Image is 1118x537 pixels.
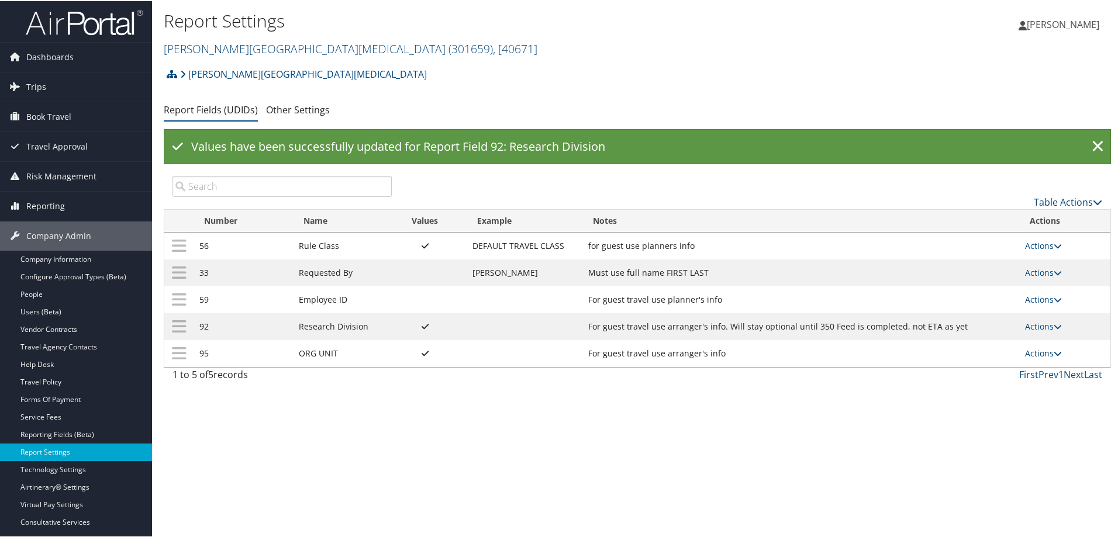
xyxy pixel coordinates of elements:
td: Rule Class [293,231,384,258]
div: Values have been successfully updated for Report Field 92: Research Division [164,128,1111,163]
a: Other Settings [266,102,330,115]
a: Next [1064,367,1084,380]
input: Search [172,175,392,196]
th: Notes [582,209,1019,231]
td: ORG UNIT [293,339,384,366]
a: [PERSON_NAME][GEOGRAPHIC_DATA][MEDICAL_DATA] [180,61,427,85]
a: × [1088,134,1108,157]
span: [PERSON_NAME] [1027,17,1099,30]
a: 1 [1058,367,1064,380]
td: Must use full name FIRST LAST [582,258,1019,285]
td: 33 [194,258,293,285]
td: 59 [194,285,293,312]
td: Employee ID [293,285,384,312]
td: Research Division [293,312,384,339]
a: Actions [1025,266,1062,277]
span: Book Travel [26,101,71,130]
th: Example [467,209,583,231]
span: Travel Approval [26,131,88,160]
a: Actions [1025,293,1062,304]
a: [PERSON_NAME][GEOGRAPHIC_DATA][MEDICAL_DATA] [164,40,537,56]
span: Dashboards [26,41,74,71]
a: Table Actions [1034,195,1102,207]
td: Requested By [293,258,384,285]
th: : activate to sort column descending [164,209,194,231]
a: Actions [1025,347,1062,358]
span: 5 [208,367,213,380]
a: First [1019,367,1038,380]
a: Prev [1038,367,1058,380]
th: Values [384,209,467,231]
a: Last [1084,367,1102,380]
th: Number [194,209,293,231]
th: Actions [1019,209,1110,231]
a: Report Fields (UDIDs) [164,102,258,115]
span: Reporting [26,190,65,220]
a: Actions [1025,239,1062,250]
span: Company Admin [26,220,91,250]
a: [PERSON_NAME] [1019,6,1111,41]
a: Actions [1025,320,1062,331]
td: for guest use planners info [582,231,1019,258]
span: , [ 40671 ] [493,40,537,56]
td: For guest travel use planner's info [582,285,1019,312]
th: Name [293,209,384,231]
span: Trips [26,71,46,101]
td: DEFAULT TRAVEL CLASS [467,231,583,258]
td: For guest travel use arranger's info [582,339,1019,366]
span: Risk Management [26,161,96,190]
img: airportal-logo.png [26,8,143,35]
h1: Report Settings [164,8,795,32]
td: For guest travel use arranger's info. Will stay optional until 350 Feed is completed, not ETA as yet [582,312,1019,339]
td: 56 [194,231,293,258]
div: 1 to 5 of records [172,366,392,386]
td: 95 [194,339,293,366]
td: 92 [194,312,293,339]
td: [PERSON_NAME] [467,258,583,285]
span: ( 301659 ) [448,40,493,56]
